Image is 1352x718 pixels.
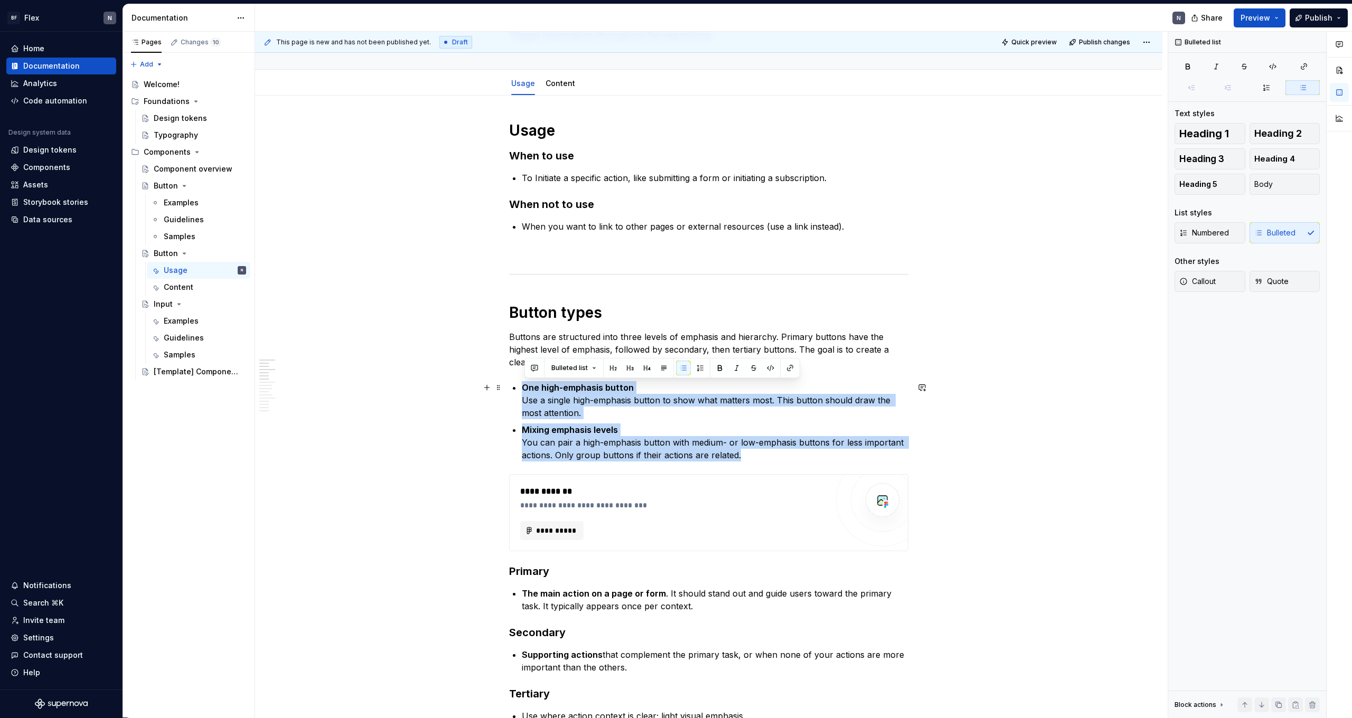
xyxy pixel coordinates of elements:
[23,650,83,660] div: Contact support
[23,145,77,155] div: Design tokens
[1201,13,1223,23] span: Share
[1175,271,1245,292] button: Callout
[1250,123,1320,144] button: Heading 2
[23,61,80,71] div: Documentation
[6,40,116,57] a: Home
[1175,174,1245,195] button: Heading 5
[211,38,221,46] span: 10
[127,93,250,110] div: Foundations
[147,262,250,279] a: UsageN
[511,79,535,88] a: Usage
[23,214,72,225] div: Data sources
[522,587,908,612] p: . It should stand out and guide users toward the primary task. It typically appears once per cont...
[164,349,195,360] div: Samples
[131,38,162,46] div: Pages
[1254,276,1289,287] span: Quote
[144,96,190,107] div: Foundations
[154,366,241,377] div: [Template] Component name
[23,598,63,608] div: Search ⌘K
[6,594,116,611] button: Search ⌘K
[522,382,634,393] strong: One high-emphasis button
[522,424,618,435] strong: Mixing emphasis levels
[1305,13,1332,23] span: Publish
[6,612,116,629] a: Invite team
[1179,276,1216,287] span: Callout
[154,130,198,140] div: Typography
[6,58,116,74] a: Documentation
[154,181,178,191] div: Button
[998,35,1062,50] button: Quick preview
[509,686,908,701] h3: Tertiary
[1250,271,1320,292] button: Quote
[241,265,243,276] div: N
[1175,701,1216,709] div: Block actions
[452,38,468,46] span: Draft
[1179,154,1224,164] span: Heading 3
[23,580,71,591] div: Notifications
[144,79,180,90] div: Welcome!
[522,649,603,660] strong: Supporting actions
[23,179,48,190] div: Assets
[181,38,221,46] div: Changes
[164,282,193,292] div: Content
[7,12,20,24] div: BF
[127,76,250,380] div: Page tree
[509,625,908,640] h3: Secondary
[1179,179,1217,190] span: Heading 5
[137,363,250,380] a: [Template] Component name
[137,177,250,194] a: Button
[154,113,207,124] div: Design tokens
[137,160,250,177] a: Component overview
[1179,228,1229,238] span: Numbered
[154,248,178,259] div: Button
[137,245,250,262] a: Button
[1254,154,1295,164] span: Heading 4
[1175,207,1212,218] div: List styles
[1254,128,1302,139] span: Heading 2
[6,194,116,211] a: Storybook stories
[1290,8,1348,27] button: Publish
[23,43,44,54] div: Home
[1066,35,1135,50] button: Publish changes
[154,299,173,309] div: Input
[137,110,250,127] a: Design tokens
[127,57,166,72] button: Add
[35,698,88,709] svg: Supernova Logo
[6,159,116,176] a: Components
[164,316,199,326] div: Examples
[127,144,250,160] div: Components
[1179,128,1229,139] span: Heading 1
[23,632,54,643] div: Settings
[1254,179,1273,190] span: Body
[147,211,250,228] a: Guidelines
[23,78,57,89] div: Analytics
[147,313,250,329] a: Examples
[108,14,112,22] div: N
[6,577,116,594] button: Notifications
[6,141,116,158] a: Design tokens
[1175,256,1219,267] div: Other styles
[1175,148,1245,169] button: Heading 3
[24,13,39,23] div: Flex
[137,296,250,313] a: Input
[276,38,431,46] span: This page is new and has not been published yet.
[6,176,116,193] a: Assets
[6,211,116,228] a: Data sources
[1241,13,1270,23] span: Preview
[1175,108,1215,119] div: Text styles
[522,172,908,184] p: To Initiate a specific action, like submitting a form or initiating a subscription.
[522,588,666,599] strong: The main action on a page or form
[8,128,71,137] div: Design system data
[164,231,195,242] div: Samples
[507,72,539,94] div: Usage
[6,75,116,92] a: Analytics
[164,214,204,225] div: Guidelines
[6,647,116,664] button: Contact support
[164,265,187,276] div: Usage
[127,76,250,93] a: Welcome!
[2,6,120,29] button: BFFlexN
[23,667,40,678] div: Help
[1079,38,1130,46] span: Publish changes
[522,423,908,461] p: You can pair a high-emphasis button with medium- or low-emphasis buttons for less important actio...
